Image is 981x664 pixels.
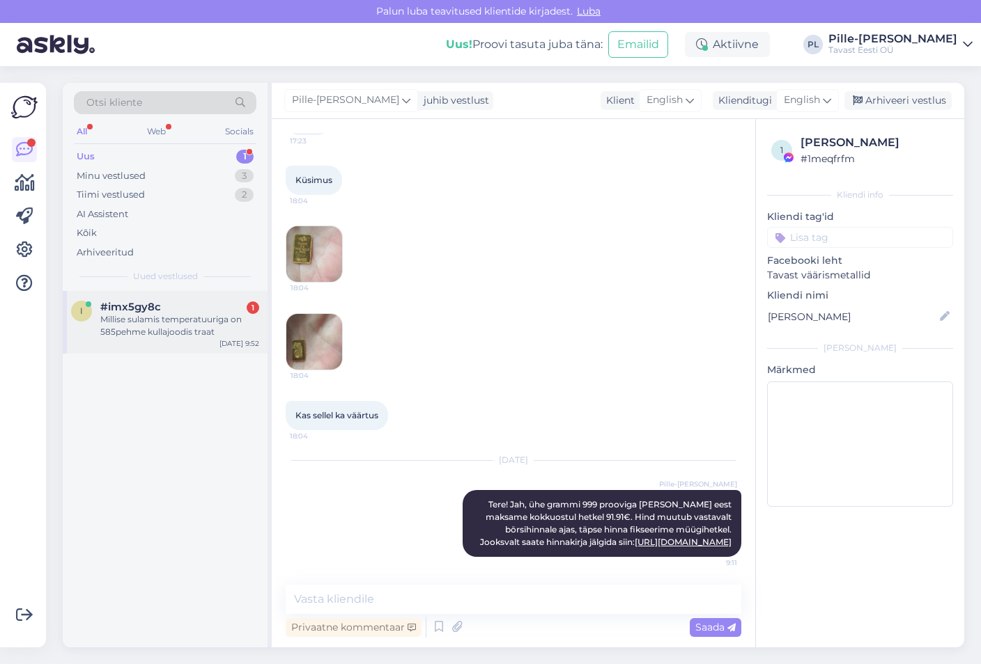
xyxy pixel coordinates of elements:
div: Tiimi vestlused [77,188,145,202]
b: Uus! [446,38,472,51]
div: 2 [235,188,254,202]
div: [DATE] 9:52 [219,338,259,349]
div: All [74,122,90,141]
span: 18:04 [290,431,342,441]
div: Millise sulamis temperatuuriga on 585pehme kullajoodis traat [100,313,259,338]
span: Pille-[PERSON_NAME] [659,479,737,489]
span: Kas sellel ka väärtus [295,410,378,420]
p: Märkmed [767,363,953,377]
span: i [80,306,83,316]
div: Uus [77,150,95,164]
span: 17:23 [290,136,342,146]
p: Tavast väärismetallid [767,268,953,283]
div: Tavast Eesti OÜ [828,45,957,56]
input: Lisa tag [767,227,953,248]
img: Attachment [286,226,342,282]
div: Klienditugi [713,93,772,108]
img: Attachment [286,314,342,370]
span: Uued vestlused [133,270,198,283]
span: 18:04 [291,283,343,293]
div: Arhiveeri vestlus [844,91,952,110]
div: [DATE] [286,454,741,466]
span: Otsi kliente [86,95,142,110]
span: English [647,93,683,108]
span: 9:11 [685,558,737,568]
div: [PERSON_NAME] [767,342,953,354]
span: English [784,93,820,108]
div: Minu vestlused [77,169,146,183]
div: AI Assistent [77,207,128,221]
div: PL [803,35,823,54]
div: Socials [222,122,256,141]
span: 18:04 [291,370,343,381]
div: Kliendi info [767,189,953,201]
span: Luba [573,5,605,17]
p: Kliendi tag'id [767,210,953,224]
div: 3 [235,169,254,183]
span: Tere! Jah, ühe grammi 999 prooviga [PERSON_NAME] eest maksame kokkuostul hetkel 91.91€. Hind muut... [480,499,734,547]
p: Facebooki leht [767,253,953,268]
span: Küsimus [295,175,332,185]
a: [URL][DOMAIN_NAME] [635,537,732,547]
span: 1 [780,145,783,155]
div: [PERSON_NAME] [801,134,949,151]
div: Arhiveeritud [77,246,134,260]
p: Kliendi nimi [767,288,953,303]
div: juhib vestlust [418,93,489,108]
span: #imx5gy8c [100,301,161,313]
input: Lisa nimi [768,309,937,324]
div: Klient [601,93,635,108]
div: Pille-[PERSON_NAME] [828,33,957,45]
div: Kõik [77,226,97,240]
div: 1 [247,301,259,314]
span: 18:04 [290,196,342,206]
span: Pille-[PERSON_NAME] [292,93,399,108]
a: Pille-[PERSON_NAME]Tavast Eesti OÜ [828,33,973,56]
button: Emailid [608,31,668,58]
div: Privaatne kommentaar [286,618,422,637]
div: Proovi tasuta juba täna: [446,36,603,53]
span: Saada [695,621,736,633]
div: Aktiivne [685,32,770,57]
div: Web [144,122,169,141]
div: # 1meqfrfm [801,151,949,166]
div: 1 [236,150,254,164]
img: Askly Logo [11,94,38,120]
